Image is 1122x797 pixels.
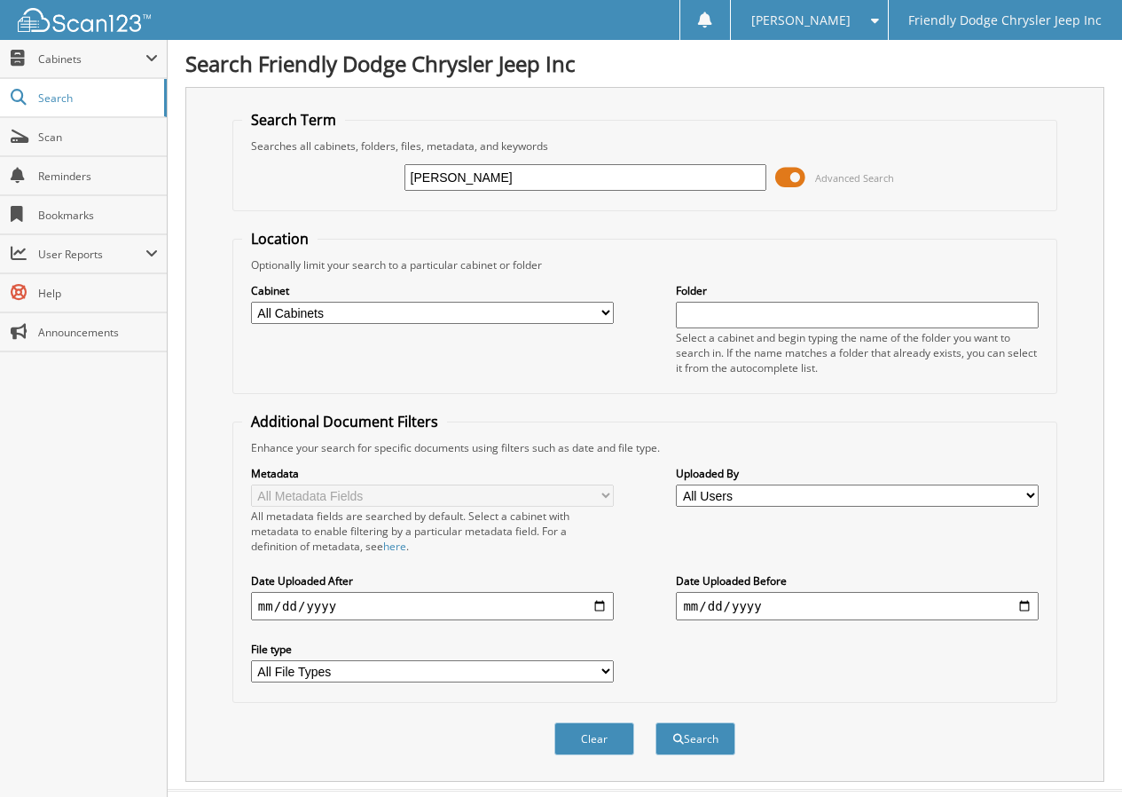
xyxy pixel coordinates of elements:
span: [PERSON_NAME] [751,15,851,26]
button: Search [655,722,735,755]
span: Bookmarks [38,208,158,223]
div: All metadata fields are searched by default. Select a cabinet with metadata to enable filtering b... [251,509,614,554]
iframe: Chat Widget [1033,712,1122,797]
label: Date Uploaded Before [676,573,1039,588]
span: User Reports [38,247,145,262]
span: Advanced Search [815,171,894,185]
label: File type [251,642,614,657]
input: end [676,592,1039,620]
span: Cabinets [38,51,145,67]
label: Cabinet [251,283,614,298]
legend: Search Term [242,110,345,130]
span: Announcements [38,325,158,340]
img: scan123-logo-white.svg [18,8,151,32]
label: Date Uploaded After [251,573,614,588]
span: Search [38,91,155,106]
div: Searches all cabinets, folders, files, metadata, and keywords [242,138,1047,154]
label: Folder [676,283,1039,298]
legend: Additional Document Filters [242,412,447,431]
label: Metadata [251,466,614,481]
div: Enhance your search for specific documents using filters such as date and file type. [242,440,1047,455]
span: Scan [38,130,158,145]
a: here [383,539,406,554]
label: Uploaded By [676,466,1039,481]
span: Friendly Dodge Chrysler Jeep Inc [908,15,1102,26]
span: Reminders [38,169,158,184]
input: start [251,592,614,620]
span: Help [38,286,158,301]
div: Select a cabinet and begin typing the name of the folder you want to search in. If the name match... [676,330,1039,375]
h1: Search Friendly Dodge Chrysler Jeep Inc [185,49,1104,78]
div: Optionally limit your search to a particular cabinet or folder [242,257,1047,272]
button: Clear [554,722,634,755]
legend: Location [242,229,318,249]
